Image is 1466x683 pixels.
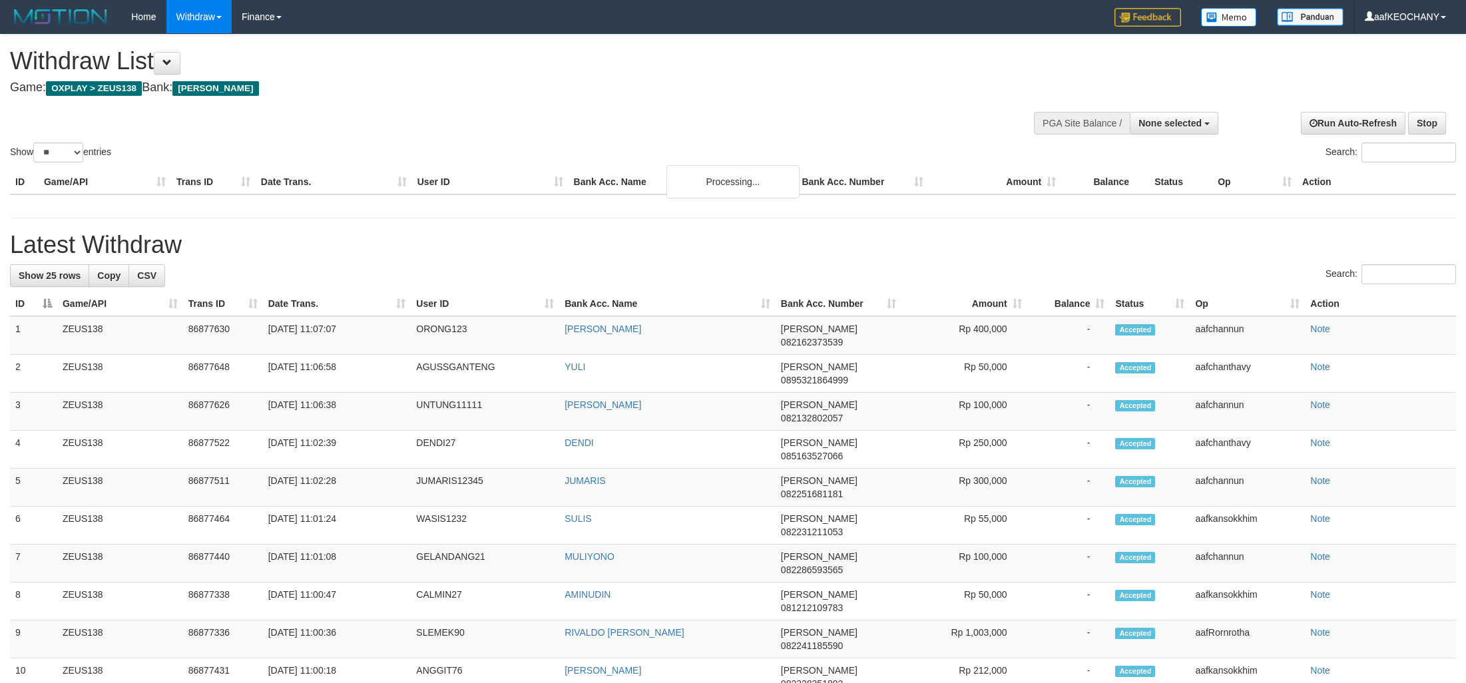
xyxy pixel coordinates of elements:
[10,393,57,431] td: 3
[1190,355,1305,393] td: aafchanthavy
[263,431,411,469] td: [DATE] 11:02:39
[411,582,559,620] td: CALMIN27
[1130,112,1218,134] button: None selected
[411,469,559,507] td: JUMARIS12345
[1115,514,1155,525] span: Accepted
[57,292,183,316] th: Game/API: activate to sort column ascending
[10,620,57,658] td: 9
[1190,431,1305,469] td: aafchanthavy
[559,292,776,316] th: Bank Acc. Name: activate to sort column ascending
[1027,431,1110,469] td: -
[1310,589,1330,600] a: Note
[901,292,1027,316] th: Amount: activate to sort column ascending
[263,582,411,620] td: [DATE] 11:00:47
[10,81,964,95] h4: Game: Bank:
[183,507,263,545] td: 86877464
[10,7,111,27] img: MOTION_logo.png
[781,589,857,600] span: [PERSON_NAME]
[1027,582,1110,620] td: -
[57,545,183,582] td: ZEUS138
[97,270,121,281] span: Copy
[1212,170,1297,194] th: Op
[1061,170,1149,194] th: Balance
[781,361,857,372] span: [PERSON_NAME]
[1115,552,1155,563] span: Accepted
[1027,469,1110,507] td: -
[411,393,559,431] td: UNTUNG11111
[1310,324,1330,334] a: Note
[1326,264,1456,284] label: Search:
[1310,513,1330,524] a: Note
[901,431,1027,469] td: Rp 250,000
[901,355,1027,393] td: Rp 50,000
[39,170,171,194] th: Game/API
[1027,292,1110,316] th: Balance: activate to sort column ascending
[781,513,857,524] span: [PERSON_NAME]
[565,627,684,638] a: RIVALDO [PERSON_NAME]
[781,527,843,537] span: Copy 082231211053 to clipboard
[256,170,412,194] th: Date Trans.
[776,292,901,316] th: Bank Acc. Number: activate to sort column ascending
[565,475,605,486] a: JUMARIS
[781,451,843,461] span: Copy 085163527066 to clipboard
[565,665,641,676] a: [PERSON_NAME]
[1305,292,1456,316] th: Action
[781,627,857,638] span: [PERSON_NAME]
[263,469,411,507] td: [DATE] 11:02:28
[1190,469,1305,507] td: aafchannun
[10,507,57,545] td: 6
[137,270,156,281] span: CSV
[10,582,57,620] td: 8
[1310,437,1330,448] a: Note
[1277,8,1344,26] img: panduan.png
[411,507,559,545] td: WASIS1232
[411,545,559,582] td: GELANDANG21
[57,431,183,469] td: ZEUS138
[1190,545,1305,582] td: aafchannun
[565,551,614,562] a: MULIYONO
[1115,400,1155,411] span: Accepted
[1114,8,1181,27] img: Feedback.jpg
[1201,8,1257,27] img: Button%20Memo.svg
[781,665,857,676] span: [PERSON_NAME]
[263,507,411,545] td: [DATE] 11:01:24
[1361,142,1456,162] input: Search:
[1190,292,1305,316] th: Op: activate to sort column ascending
[263,355,411,393] td: [DATE] 11:06:58
[781,489,843,499] span: Copy 082251681181 to clipboard
[901,507,1027,545] td: Rp 55,000
[57,393,183,431] td: ZEUS138
[1190,316,1305,355] td: aafchannun
[1310,475,1330,486] a: Note
[183,545,263,582] td: 86877440
[183,431,263,469] td: 86877522
[10,292,57,316] th: ID: activate to sort column descending
[10,469,57,507] td: 5
[1115,666,1155,677] span: Accepted
[1190,507,1305,545] td: aafkansokkhim
[781,337,843,347] span: Copy 082162373539 to clipboard
[263,292,411,316] th: Date Trans.: activate to sort column ascending
[10,264,89,287] a: Show 25 rows
[10,142,111,162] label: Show entries
[1034,112,1130,134] div: PGA Site Balance /
[10,545,57,582] td: 7
[781,413,843,423] span: Copy 082132802057 to clipboard
[263,545,411,582] td: [DATE] 11:01:08
[565,589,611,600] a: AMINUDIN
[929,170,1061,194] th: Amount
[1027,620,1110,658] td: -
[263,393,411,431] td: [DATE] 11:06:38
[57,507,183,545] td: ZEUS138
[10,232,1456,258] h1: Latest Withdraw
[565,399,641,410] a: [PERSON_NAME]
[901,469,1027,507] td: Rp 300,000
[1310,665,1330,676] a: Note
[901,620,1027,658] td: Rp 1,003,000
[1027,393,1110,431] td: -
[1115,628,1155,639] span: Accepted
[781,565,843,575] span: Copy 082286593565 to clipboard
[1301,112,1405,134] a: Run Auto-Refresh
[183,582,263,620] td: 86877338
[565,513,591,524] a: SULIS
